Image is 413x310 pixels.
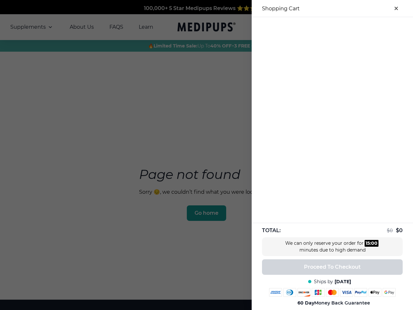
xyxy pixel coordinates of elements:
button: close-cart [390,2,403,15]
img: paypal [354,288,367,297]
span: $ 0 [396,227,403,233]
h3: Shopping Cart [262,5,300,12]
span: $ 0 [387,228,393,233]
img: diners-club [283,288,296,297]
img: google [383,288,396,297]
img: apple [368,288,381,297]
span: Ships by [314,279,333,285]
div: 00 [371,240,378,247]
div: 15 [366,240,370,247]
span: [DATE] [335,279,351,285]
div: : [365,240,378,247]
img: visa [340,288,353,297]
img: jcb [312,288,325,297]
img: mastercard [326,288,339,297]
span: TOTAL: [262,227,281,234]
span: Money Back Guarantee [297,300,370,306]
div: We can only reserve your order for minutes due to high demand [284,240,381,253]
img: amex [269,288,282,297]
strong: 60 Day [297,300,314,306]
img: discover [297,288,310,297]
